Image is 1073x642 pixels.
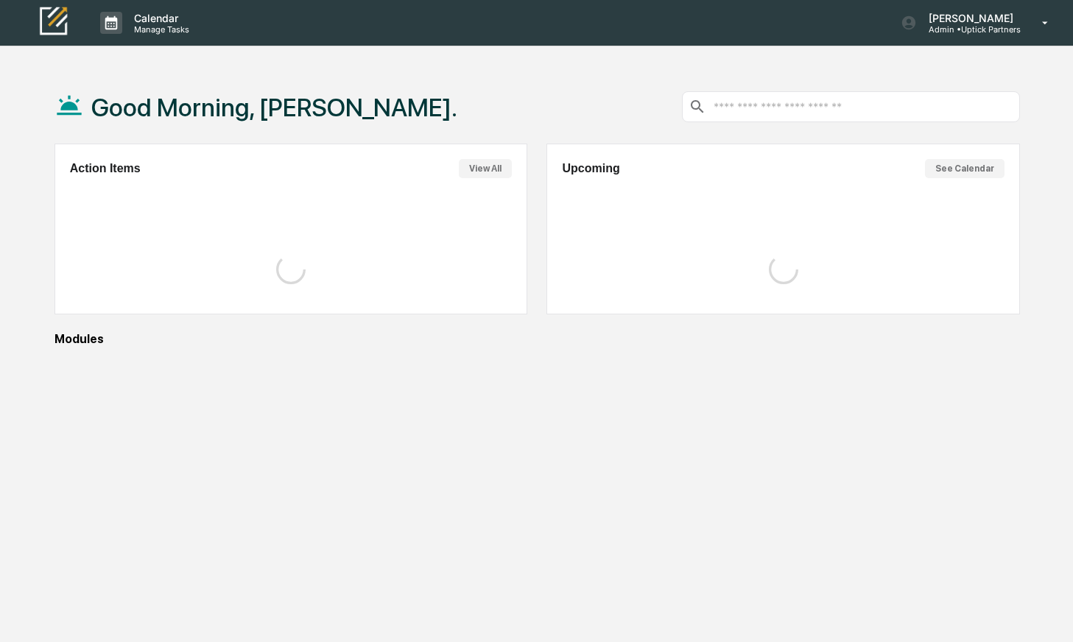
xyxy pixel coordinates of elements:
button: See Calendar [925,159,1005,178]
div: Modules [54,332,1020,346]
p: Admin • Uptick Partners [917,24,1021,35]
p: Manage Tasks [122,24,197,35]
h2: Action Items [70,162,141,175]
button: View All [459,159,512,178]
h1: Good Morning, [PERSON_NAME]. [91,93,457,122]
h2: Upcoming [562,162,619,175]
img: logo [35,5,71,40]
p: Calendar [122,12,197,24]
p: [PERSON_NAME] [917,12,1021,24]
